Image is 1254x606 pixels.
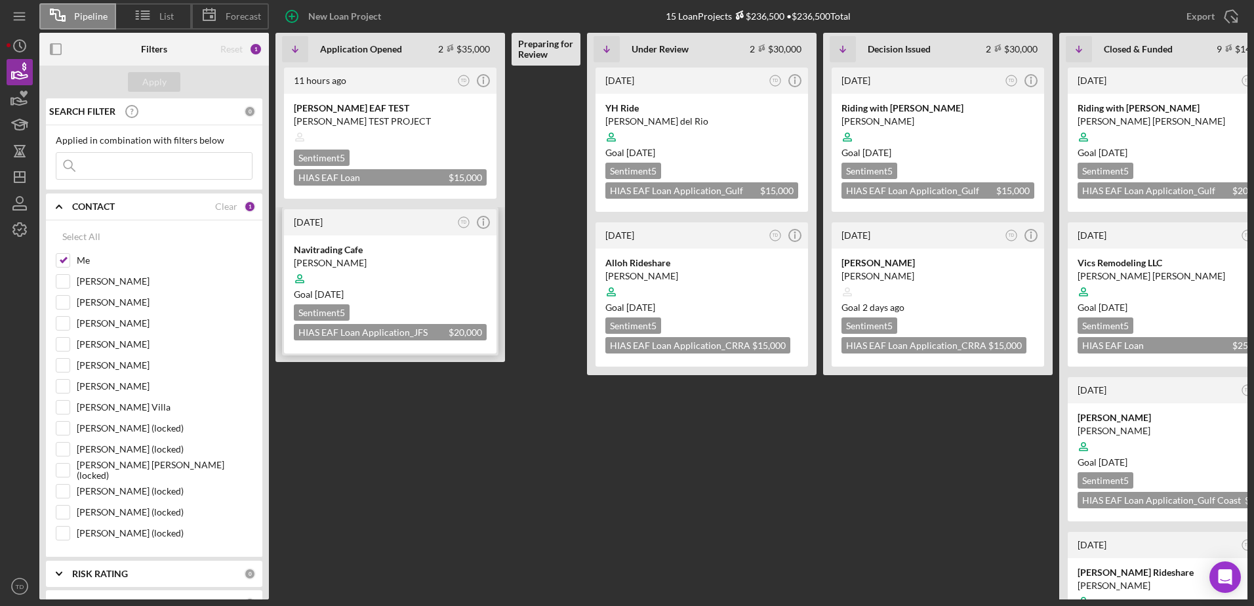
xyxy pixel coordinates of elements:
span: Pipeline [74,11,108,22]
div: [PERSON_NAME] EAF TEST [294,102,487,115]
div: Apply [142,72,167,92]
div: [PERSON_NAME] [294,256,487,270]
time: 11/10/2025 [315,289,344,300]
text: TD [16,583,24,590]
b: Preparing for Review [518,39,574,60]
div: 1 [249,43,262,56]
label: [PERSON_NAME] (locked) [77,422,253,435]
div: [PERSON_NAME] TEST PROJECT [294,115,487,128]
div: [PERSON_NAME] [841,115,1034,128]
span: $15,000 [996,185,1030,196]
span: Goal [1078,302,1127,313]
div: Clear [215,201,237,212]
div: Sentiment 5 [294,150,350,166]
label: [PERSON_NAME] [77,296,253,309]
button: New Loan Project [275,3,394,30]
div: [PERSON_NAME] [841,270,1034,283]
button: TD [767,72,784,90]
button: Apply [128,72,180,92]
div: YH Ride [605,102,798,115]
text: TD [461,78,467,83]
time: 2025-09-03 01:09 [1078,75,1106,86]
div: Sentiment 5 [841,163,897,179]
span: Goal [841,147,891,158]
text: TD [1245,542,1251,547]
label: [PERSON_NAME] [77,317,253,330]
a: [DATE]TDNavitrading Cafe[PERSON_NAME]Goal [DATE]Sentiment5HIAS EAF Loan Application_JFS Washtenaw... [282,207,498,355]
time: 2025-08-15 19:39 [1078,539,1106,550]
span: $15,000 [988,340,1022,351]
button: TD [455,214,473,232]
text: TD [773,78,779,83]
span: $15,000 [449,172,482,183]
label: [PERSON_NAME] [77,275,253,288]
div: Sentiment 5 [1078,317,1133,334]
label: [PERSON_NAME] (locked) [77,443,253,456]
label: [PERSON_NAME] [77,380,253,393]
time: 2025-09-12 19:42 [605,75,634,86]
div: 0 [244,568,256,580]
div: Sentiment 5 [605,317,661,334]
time: 2025-07-07 18:20 [605,230,634,241]
div: 15 Loan Projects • $236,500 Total [666,10,851,22]
div: 2 $30,000 [986,43,1038,54]
time: 2025-10-14 14:20 [294,75,346,86]
a: 11 hours agoTD[PERSON_NAME] EAF TEST[PERSON_NAME] TEST PROJECTSentiment5HIAS EAF Loan Application... [282,66,498,201]
a: [DATE]TDAlloh Rideshare[PERSON_NAME]Goal [DATE]Sentiment5HIAS EAF Loan Application_CRRA $15,000 [594,220,810,369]
div: Sentiment 5 [1078,163,1133,179]
b: Filters [141,44,167,54]
div: Sentiment 5 [605,163,661,179]
div: HIAS EAF Loan Application_Gulf Coast JFCS [605,182,798,199]
time: 2025-08-19 00:40 [1078,384,1106,395]
div: [PERSON_NAME] [841,256,1034,270]
div: [PERSON_NAME] del Rio [605,115,798,128]
text: TD [1245,78,1251,83]
span: $15,000 [760,185,794,196]
div: Applied in combination with filters below [56,135,253,146]
span: Goal [1078,456,1127,468]
button: TD [7,573,33,599]
div: HIAS EAF Loan Application_CRRA [605,337,790,353]
label: [PERSON_NAME] (locked) [77,506,253,519]
text: TD [1009,78,1015,83]
label: [PERSON_NAME] [PERSON_NAME] (locked) [77,464,253,477]
b: Under Review [632,44,689,54]
div: New Loan Project [308,3,381,30]
time: 2025-08-19 18:06 [1078,230,1106,241]
button: Export [1173,3,1247,30]
time: 10/12/2025 [862,302,904,313]
span: Goal [294,289,344,300]
label: [PERSON_NAME] (locked) [77,485,253,498]
b: SEARCH FILTER [49,106,115,117]
span: Goal [1078,147,1127,158]
b: Decision Issued [868,44,931,54]
time: 10/18/2025 [1099,302,1127,313]
button: TD [767,227,784,245]
button: TD [455,72,473,90]
time: 10/13/2025 [1099,456,1127,468]
time: 2025-09-11 18:54 [294,216,323,228]
b: Application Opened [320,44,402,54]
a: [DATE]TDRiding with [PERSON_NAME][PERSON_NAME]Goal [DATE]Sentiment5HIAS EAF Loan Application_Gulf... [830,66,1046,214]
span: List [159,11,174,22]
time: 11/02/2025 [1099,147,1127,158]
text: TD [1245,388,1251,392]
button: Select All [56,224,107,250]
div: HIAS EAF Loan Application_Gulf Coast JFCS [841,182,1034,199]
label: [PERSON_NAME] [77,359,253,372]
time: 2025-08-25 20:30 [841,75,870,86]
span: Goal [841,302,904,313]
span: Goal [605,147,655,158]
div: Sentiment 5 [294,304,350,321]
div: [PERSON_NAME] [605,270,798,283]
div: Export [1186,3,1215,30]
span: Goal [605,302,655,313]
label: [PERSON_NAME] Villa [77,401,253,414]
div: Alloh Rideshare [605,256,798,270]
time: 11/08/2025 [626,147,655,158]
div: HIAS EAF Loan Application_JFS Washtenaw County [294,324,487,340]
time: 09/05/2025 [626,302,655,313]
b: Closed & Funded [1104,44,1173,54]
span: $20,000 [449,327,482,338]
time: 10/06/2025 [862,147,891,158]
